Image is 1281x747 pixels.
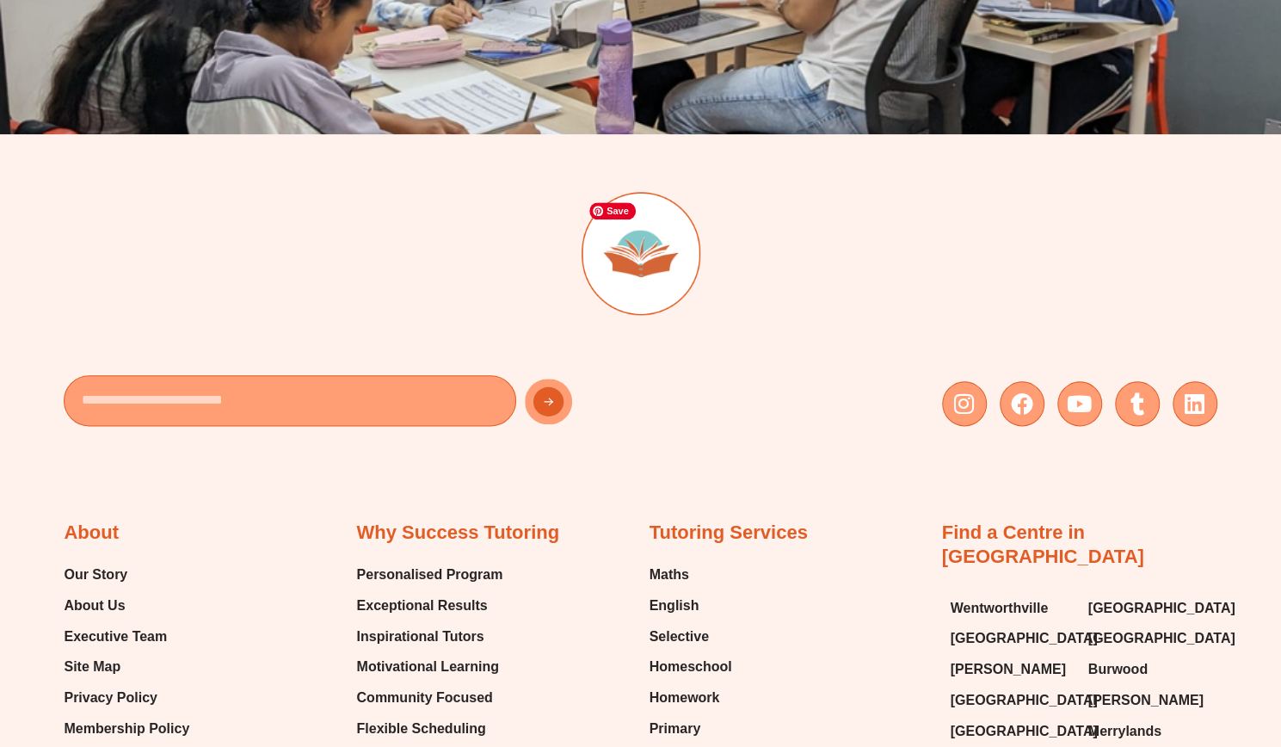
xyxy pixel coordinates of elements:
span: Community Focused [356,685,492,711]
h2: About [64,521,119,546]
a: [GEOGRAPHIC_DATA] [951,688,1071,713]
span: About Us [64,593,125,619]
span: Maths [650,562,689,588]
span: Motivational Learning [356,654,498,680]
a: Wentworthville [951,596,1071,621]
a: Motivational Learning [356,654,502,680]
a: About Us [64,593,189,619]
a: [GEOGRAPHIC_DATA] [951,719,1071,744]
a: Membership Policy [64,716,189,742]
span: Site Map [64,654,120,680]
a: Personalised Program [356,562,502,588]
span: Executive Team [64,624,167,650]
span: [PERSON_NAME] [951,657,1066,682]
a: Selective [650,624,732,650]
span: Flexible Scheduling [356,716,485,742]
span: [GEOGRAPHIC_DATA] [951,719,1098,744]
a: Primary [650,716,732,742]
span: English [650,593,699,619]
a: Executive Team [64,624,189,650]
span: Exceptional Results [356,593,487,619]
a: Our Story [64,562,189,588]
span: Our Story [64,562,127,588]
a: Site Map [64,654,189,680]
h2: Why Success Tutoring [356,521,559,546]
a: Privacy Policy [64,685,189,711]
span: Privacy Policy [64,685,157,711]
a: Find a Centre in [GEOGRAPHIC_DATA] [942,522,1144,568]
a: Homework [650,685,732,711]
span: Inspirational Tutors [356,624,483,650]
a: [GEOGRAPHIC_DATA] [951,626,1071,651]
span: Wentworthville [951,596,1049,621]
form: New Form [64,375,631,435]
h2: Tutoring Services [650,521,808,546]
a: [PERSON_NAME] [951,657,1071,682]
span: Save [589,202,636,219]
span: [GEOGRAPHIC_DATA] [951,626,1098,651]
span: Primary [650,716,701,742]
iframe: Chat Widget [995,553,1281,747]
a: Community Focused [356,685,502,711]
span: Selective [650,624,709,650]
a: Flexible Scheduling [356,716,502,742]
span: [GEOGRAPHIC_DATA] [951,688,1098,713]
a: Exceptional Results [356,593,502,619]
a: Homeschool [650,654,732,680]
span: Homework [650,685,720,711]
a: English [650,593,732,619]
a: Inspirational Tutors [356,624,502,650]
a: Maths [650,562,732,588]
